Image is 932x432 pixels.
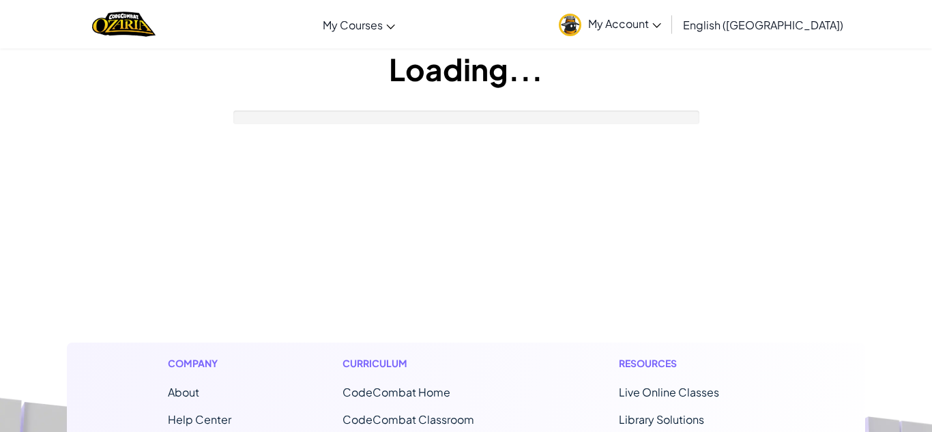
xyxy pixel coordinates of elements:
a: My Courses [316,6,402,43]
a: Live Online Classes [619,385,719,399]
a: About [168,385,199,399]
a: Library Solutions [619,412,704,427]
span: CodeCombat Home [343,385,450,399]
h1: Curriculum [343,356,508,371]
img: Home [92,10,156,38]
a: Ozaria by CodeCombat logo [92,10,156,38]
span: My Account [588,16,661,31]
img: avatar [559,14,581,36]
span: English ([GEOGRAPHIC_DATA]) [683,18,843,32]
a: CodeCombat Classroom [343,412,474,427]
h1: Resources [619,356,764,371]
a: Help Center [168,412,231,427]
h1: Company [168,356,231,371]
a: My Account [552,3,668,46]
span: My Courses [323,18,383,32]
a: English ([GEOGRAPHIC_DATA]) [676,6,850,43]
